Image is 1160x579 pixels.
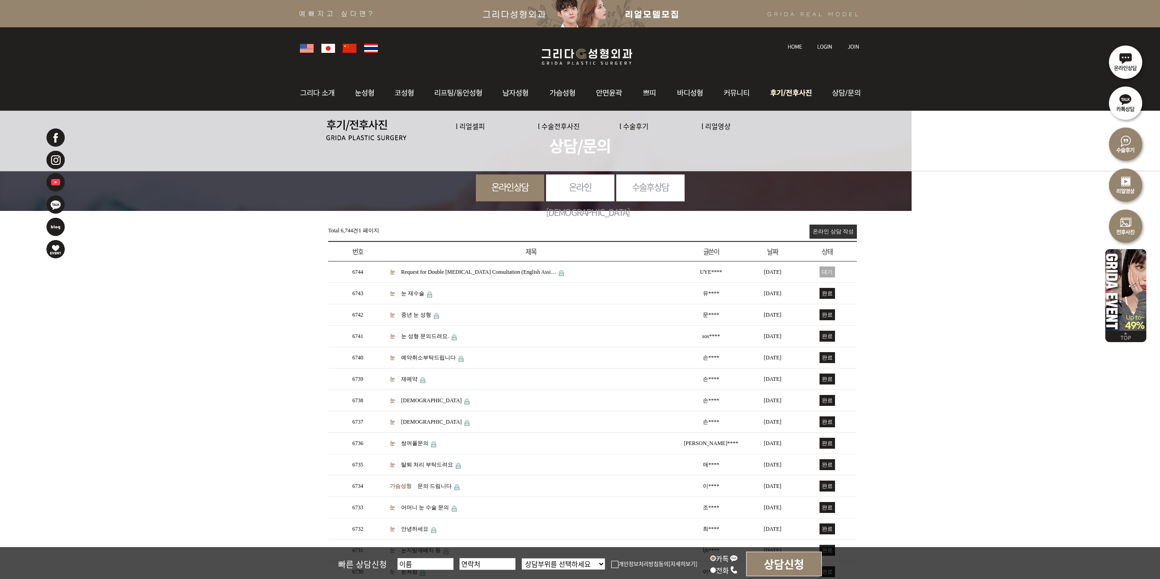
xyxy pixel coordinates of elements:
input: 카톡 [710,555,716,561]
td: 6734 [328,476,387,497]
th: 번호 [328,241,387,261]
a: [DEMOGRAPHIC_DATA] [401,419,462,425]
a: 문의 드림니다 [418,483,452,489]
img: 코성형 [385,75,424,111]
img: 리얼영상 [1105,164,1146,205]
img: 카카오톡 [46,195,66,215]
a: l 수술전후사진 [538,121,580,131]
a: 눈 [390,289,398,297]
a: l 리얼셀피 [456,121,485,131]
a: 재예약 [401,376,418,382]
a: 눈 [390,525,398,533]
img: 비밀글 [559,270,564,276]
a: 탈퇴 처리 부탁드려요 [401,461,453,468]
input: 전화 [710,567,716,573]
a: 눈 [390,354,398,362]
th: 글쓴이 [675,241,748,261]
span: 완료 [820,374,835,384]
a: 안녕하세요 [401,526,428,532]
img: 이벤트 [1105,246,1146,331]
span: 대기 [820,266,835,277]
img: 비밀글 [452,506,457,512]
a: 예약취소부탁드립니다 [401,354,456,361]
a: 눈 [390,268,398,276]
a: [자세히보기] [669,560,697,568]
img: login_text.jpg [817,44,832,49]
img: 쁘띠 [633,75,667,111]
img: 비밀글 [464,420,469,426]
a: 눈 [390,418,398,426]
img: 비밀글 [427,292,432,297]
td: 6737 [328,411,387,433]
input: 상담신청 [746,552,822,576]
td: 6733 [328,497,387,518]
img: global_usa.png [300,44,314,53]
a: 온라인상담 [476,174,544,200]
span: 완료 [820,481,835,492]
a: 눈 [390,396,398,405]
img: 수술전후사진 [1105,205,1146,246]
img: 위로가기 [1105,331,1146,342]
img: 그리다소개 [295,75,345,111]
td: [DATE] [748,518,798,540]
a: 눈 [390,461,398,469]
img: 수술후기 [1105,123,1146,164]
img: 비밀글 [456,463,461,469]
div: 1 페이지 [328,225,379,235]
span: 완료 [820,459,835,470]
a: [DEMOGRAPHIC_DATA] [401,397,462,404]
a: 눈 [390,546,398,554]
span: 완료 [820,523,835,534]
img: 비밀글 [434,313,439,319]
a: l 수술후기 [619,121,649,131]
td: 6732 [328,518,387,540]
a: 온라인 상담 작성 [809,225,857,239]
span: 완료 [820,309,835,320]
span: 완료 [820,331,835,342]
img: 비밀글 [459,356,464,362]
td: [DATE] [748,304,798,326]
td: 6743 [328,283,387,304]
img: 비밀글 [431,527,436,533]
input: 이름 [397,558,454,570]
img: 커뮤니티 [714,75,761,111]
img: 남자성형 [493,75,540,111]
a: 수술후상담 [616,174,685,200]
a: 눈 [390,311,398,319]
td: 6740 [328,347,387,369]
img: 동안성형 [424,75,493,111]
img: global_japan.png [321,44,335,53]
a: 눈 성형 문의드려요. [401,333,449,339]
td: 6731 [328,540,387,561]
a: 눈 재수술 [401,290,424,297]
img: 상담/문의 [824,75,865,111]
td: 6742 [328,304,387,326]
img: 인스타그램 [46,150,66,170]
img: 바디성형 [667,75,714,111]
a: 날짜 [767,246,778,256]
a: 눈 [390,503,398,512]
td: 6741 [328,326,387,347]
a: 온라인[DEMOGRAPHIC_DATA] [546,174,614,225]
span: Total 6,744건 [328,227,359,234]
a: 눈 [390,439,398,447]
td: 6735 [328,454,387,476]
th: 제목 [387,241,675,261]
img: 가슴성형 [540,75,586,111]
img: 비밀글 [431,441,436,447]
td: [DATE] [748,261,798,283]
a: 어머니 눈 수술 문의 [401,504,449,511]
img: global_thailand.png [364,44,378,53]
span: 완료 [820,395,835,406]
span: 완료 [820,545,835,556]
a: Request for Double [MEDICAL_DATA] Consultation (English Assi… [401,269,556,275]
span: 완료 [820,438,835,449]
img: 후기/전후사진 [326,119,407,140]
span: 빠른 상담신청 [338,558,387,570]
img: 비밀글 [420,377,425,383]
img: checkbox.png [611,561,619,568]
img: call_icon.png [730,566,738,574]
img: 비밀글 [452,334,457,340]
input: 연락처 [459,558,516,570]
td: 6736 [328,433,387,454]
